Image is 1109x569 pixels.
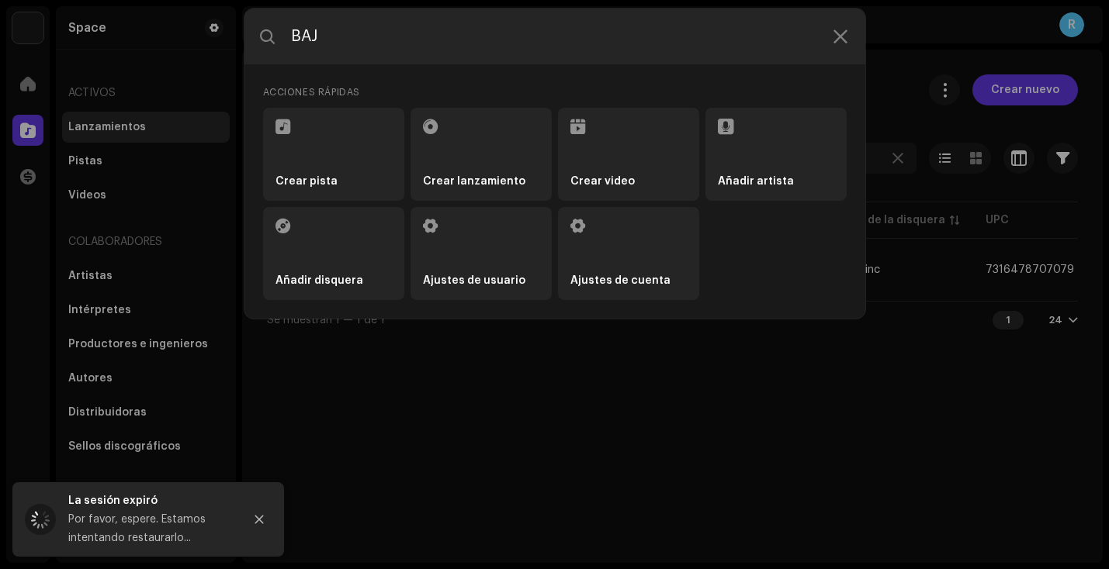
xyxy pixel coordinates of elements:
[276,175,338,188] strong: Crear pista
[423,274,525,288] strong: Ajustes de usuario
[68,510,231,547] div: Por favor, espere. Estamos intentando restaurarlo...
[263,83,847,102] div: Acciones rápidas
[244,9,865,64] input: Buscar
[276,274,363,288] strong: Añadir disquera
[68,491,231,510] div: La sesión expiró
[570,175,635,188] strong: Crear video
[718,175,794,188] strong: Añadir artista
[423,175,525,188] strong: Crear lanzamiento
[570,274,671,288] strong: Ajustes de cuenta
[244,504,275,535] button: Close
